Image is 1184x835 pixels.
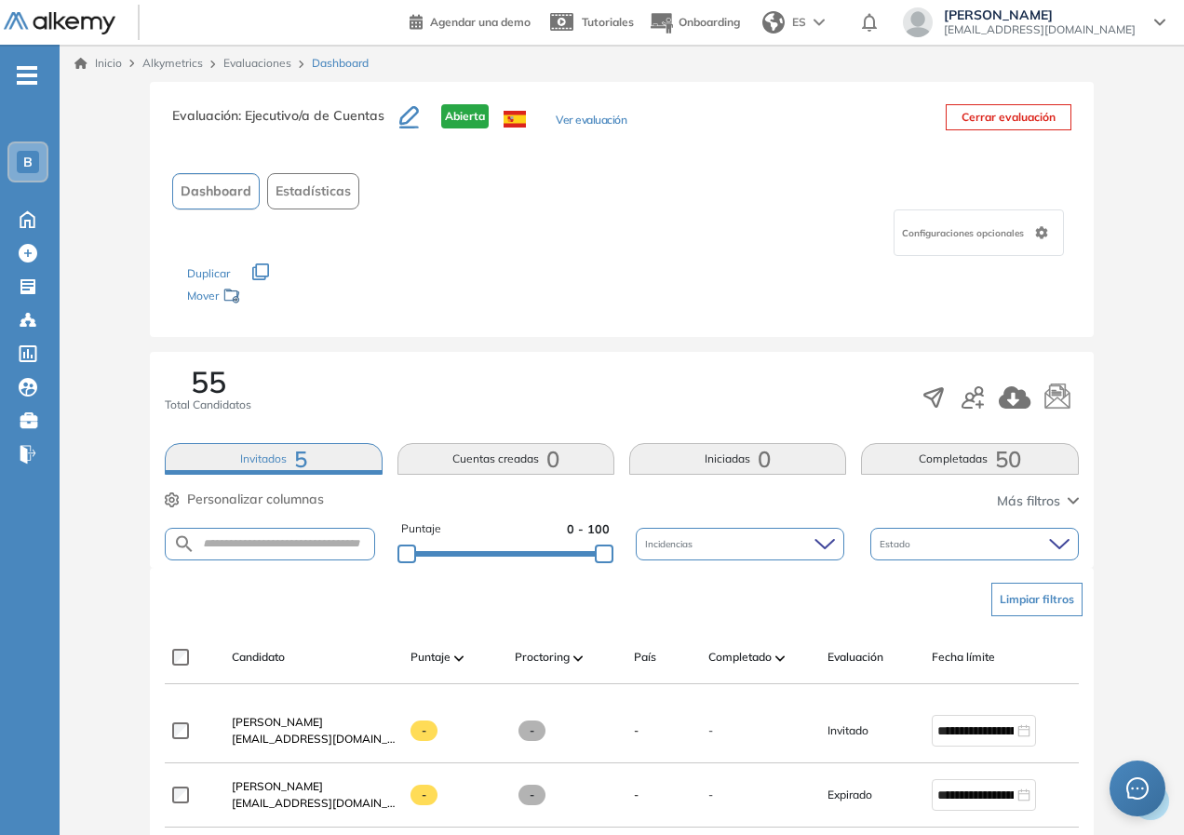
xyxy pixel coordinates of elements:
[997,492,1079,511] button: Más filtros
[792,14,806,31] span: ES
[827,649,883,666] span: Evaluación
[312,55,369,72] span: Dashboard
[232,778,396,795] a: [PERSON_NAME]
[181,182,251,201] span: Dashboard
[636,528,844,560] div: Incidencias
[504,111,526,128] img: ESP
[410,721,437,741] span: -
[902,226,1028,240] span: Configuraciones opcionales
[515,649,570,666] span: Proctoring
[1126,777,1149,800] span: message
[645,537,696,551] span: Incidencias
[634,722,639,739] span: -
[567,520,610,538] span: 0 - 100
[397,443,614,475] button: Cuentas creadas0
[775,655,785,661] img: [missing "en.ARROW_ALT" translation]
[441,104,489,128] span: Abierta
[165,397,251,413] span: Total Candidatos
[827,787,872,803] span: Expirado
[649,3,740,43] button: Onboarding
[232,715,323,729] span: [PERSON_NAME]
[172,173,260,209] button: Dashboard
[173,532,195,556] img: SEARCH_ALT
[861,443,1078,475] button: Completadas50
[23,155,33,169] span: B
[267,173,359,209] button: Estadísticas
[944,7,1136,22] span: [PERSON_NAME]
[165,490,324,509] button: Personalizar columnas
[232,731,396,747] span: [EMAIL_ADDRESS][DOMAIN_NAME]
[187,280,373,315] div: Mover
[880,537,914,551] span: Estado
[238,107,384,124] span: : Ejecutivo/a de Cuentas
[827,722,868,739] span: Invitado
[74,55,122,72] a: Inicio
[187,490,324,509] span: Personalizar columnas
[276,182,351,201] span: Estadísticas
[165,443,382,475] button: Invitados5
[232,649,285,666] span: Candidato
[223,56,291,70] a: Evaluaciones
[172,104,399,143] h3: Evaluación
[232,795,396,812] span: [EMAIL_ADDRESS][DOMAIN_NAME]
[232,779,323,793] span: [PERSON_NAME]
[997,492,1060,511] span: Más filtros
[232,714,396,731] a: [PERSON_NAME]
[556,112,626,131] button: Ver evaluación
[634,649,656,666] span: País
[946,104,1071,130] button: Cerrar evaluación
[4,12,115,35] img: Logo
[17,74,37,77] i: -
[944,22,1136,37] span: [EMAIL_ADDRESS][DOMAIN_NAME]
[430,15,531,29] span: Agendar una demo
[932,649,995,666] span: Fecha límite
[191,367,226,397] span: 55
[708,649,772,666] span: Completado
[708,787,713,803] span: -
[870,528,1079,560] div: Estado
[679,15,740,29] span: Onboarding
[410,785,437,805] span: -
[991,583,1083,616] button: Limpiar filtros
[894,209,1064,256] div: Configuraciones opcionales
[410,9,531,32] a: Agendar una demo
[401,520,441,538] span: Puntaje
[573,655,583,661] img: [missing "en.ARROW_ALT" translation]
[410,649,451,666] span: Puntaje
[454,655,464,661] img: [missing "en.ARROW_ALT" translation]
[708,722,713,739] span: -
[518,721,545,741] span: -
[814,19,825,26] img: arrow
[762,11,785,34] img: world
[629,443,846,475] button: Iniciadas0
[582,15,634,29] span: Tutoriales
[142,56,203,70] span: Alkymetrics
[518,785,545,805] span: -
[187,266,230,280] span: Duplicar
[634,787,639,803] span: -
